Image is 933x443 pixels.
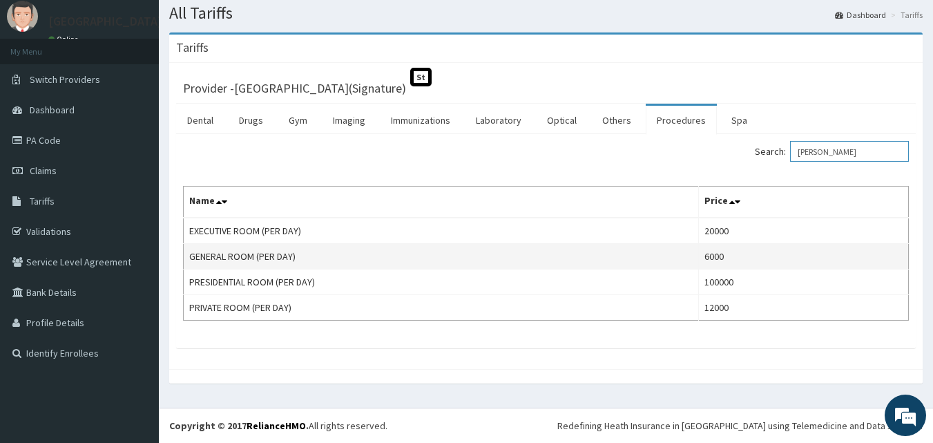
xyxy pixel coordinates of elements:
[699,244,909,270] td: 6000
[227,7,260,40] div: Minimize live chat window
[699,295,909,321] td: 12000
[699,270,909,295] td: 100000
[699,187,909,218] th: Price
[48,35,81,44] a: Online
[30,195,55,207] span: Tariffs
[184,270,699,295] td: PRESIDENTIAL ROOM (PER DAY)
[720,106,758,135] a: Spa
[30,104,75,116] span: Dashboard
[322,106,376,135] a: Imaging
[755,141,909,162] label: Search:
[7,296,263,344] textarea: Type your message and hit 'Enter'
[176,106,224,135] a: Dental
[176,41,209,54] h3: Tariffs
[184,244,699,270] td: GENERAL ROOM (PER DAY)
[557,419,923,433] div: Redefining Heath Insurance in [GEOGRAPHIC_DATA] using Telemedicine and Data Science!
[790,141,909,162] input: Search:
[410,68,432,86] span: St
[184,295,699,321] td: PRIVATE ROOM (PER DAY)
[536,106,588,135] a: Optical
[228,106,274,135] a: Drugs
[699,218,909,244] td: 20000
[184,218,699,244] td: EXECUTIVE ROOM (PER DAY)
[48,15,162,28] p: [GEOGRAPHIC_DATA]
[7,1,38,32] img: User Image
[646,106,717,135] a: Procedures
[380,106,461,135] a: Immunizations
[247,420,306,432] a: RelianceHMO
[80,133,191,273] span: We're online!
[30,73,100,86] span: Switch Providers
[835,9,886,21] a: Dashboard
[184,187,699,218] th: Name
[30,164,57,177] span: Claims
[169,4,923,22] h1: All Tariffs
[26,69,56,104] img: d_794563401_company_1708531726252_794563401
[183,82,406,95] h3: Provider - [GEOGRAPHIC_DATA](Signature)
[169,420,309,432] strong: Copyright © 2017 .
[591,106,642,135] a: Others
[465,106,532,135] a: Laboratory
[887,9,923,21] li: Tariffs
[72,77,232,95] div: Chat with us now
[278,106,318,135] a: Gym
[159,408,933,443] footer: All rights reserved.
